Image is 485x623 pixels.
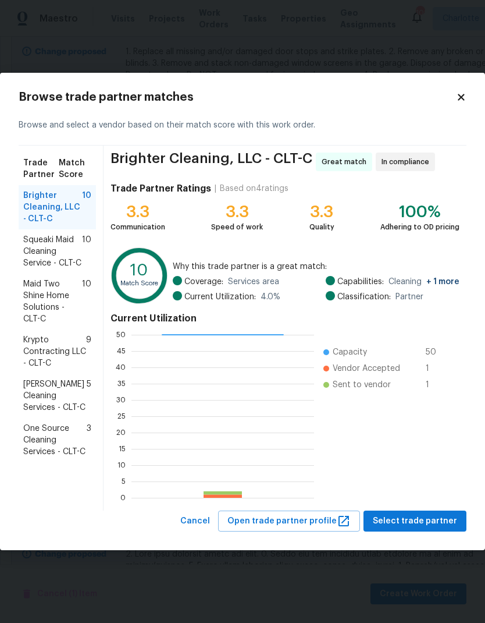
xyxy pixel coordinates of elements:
text: 10 [117,461,126,468]
button: Open trade partner profile [218,511,360,532]
span: 10 [82,278,91,325]
span: 10 [82,190,91,225]
span: Select trade partner [373,514,457,529]
div: 3.3 [110,206,165,218]
span: Coverage: [184,276,223,288]
div: | [211,183,220,194]
text: 5 [122,477,126,484]
span: Sent to vendor [333,379,391,391]
h4: Trade Partner Ratings [110,183,211,194]
text: 30 [116,396,126,403]
span: 4.0 % [261,291,280,303]
span: Match Score [59,157,91,180]
span: Why this trade partner is a great match: [173,261,459,272]
span: One Source Cleaning Services - CLT-C [23,423,87,458]
span: Current Utilization: [184,291,256,303]
span: Classification: [337,291,391,303]
text: 0 [120,494,126,501]
text: 15 [119,445,126,452]
span: 1 [426,379,444,391]
span: 3 [87,423,91,458]
span: Cancel [180,514,210,529]
span: Maid Two Shine Home Solutions - CLT-C [23,278,82,325]
text: 10 [130,263,148,278]
span: Krypto Contracting LLC - CLT-C [23,334,86,369]
span: 5 [87,378,91,413]
span: Vendor Accepted [333,363,400,374]
div: Browse and select a vendor based on their match score with this work order. [19,105,466,146]
text: Match Score [120,280,158,286]
span: Open trade partner profile [227,514,351,529]
div: Adhering to OD pricing [380,221,459,233]
span: Capabilities: [337,276,384,288]
span: 50 [426,346,444,358]
span: + 1 more [426,278,459,286]
span: [PERSON_NAME] Cleaning Services - CLT-C [23,378,87,413]
text: 25 [117,412,126,419]
div: 3.3 [309,206,334,218]
div: 3.3 [211,206,263,218]
span: Squeaki Maid Cleaning Service - CLT-C [23,234,82,269]
span: Trade Partner [23,157,59,180]
text: 35 [117,380,126,387]
div: Speed of work [211,221,263,233]
div: 100% [380,206,459,218]
span: 1 [426,363,444,374]
span: Cleaning [388,276,459,288]
span: 9 [86,334,91,369]
text: 20 [116,429,126,436]
button: Select trade partner [363,511,466,532]
div: Communication [110,221,165,233]
span: Brighter Cleaning, LLC - CLT-C [23,190,82,225]
span: In compliance [381,156,434,168]
span: 10 [82,234,91,269]
h2: Browse trade partner matches [19,91,456,103]
span: Partner [395,291,423,303]
div: Based on 4 ratings [220,183,288,194]
text: 40 [116,363,126,370]
text: 45 [117,347,126,354]
span: Brighter Cleaning, LLC - CLT-C [110,153,312,171]
button: Cancel [176,511,215,532]
span: Great match [322,156,371,168]
div: Quality [309,221,334,233]
h4: Current Utilization [110,313,459,324]
span: Capacity [333,346,367,358]
text: 50 [116,331,126,338]
span: Services area [228,276,279,288]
